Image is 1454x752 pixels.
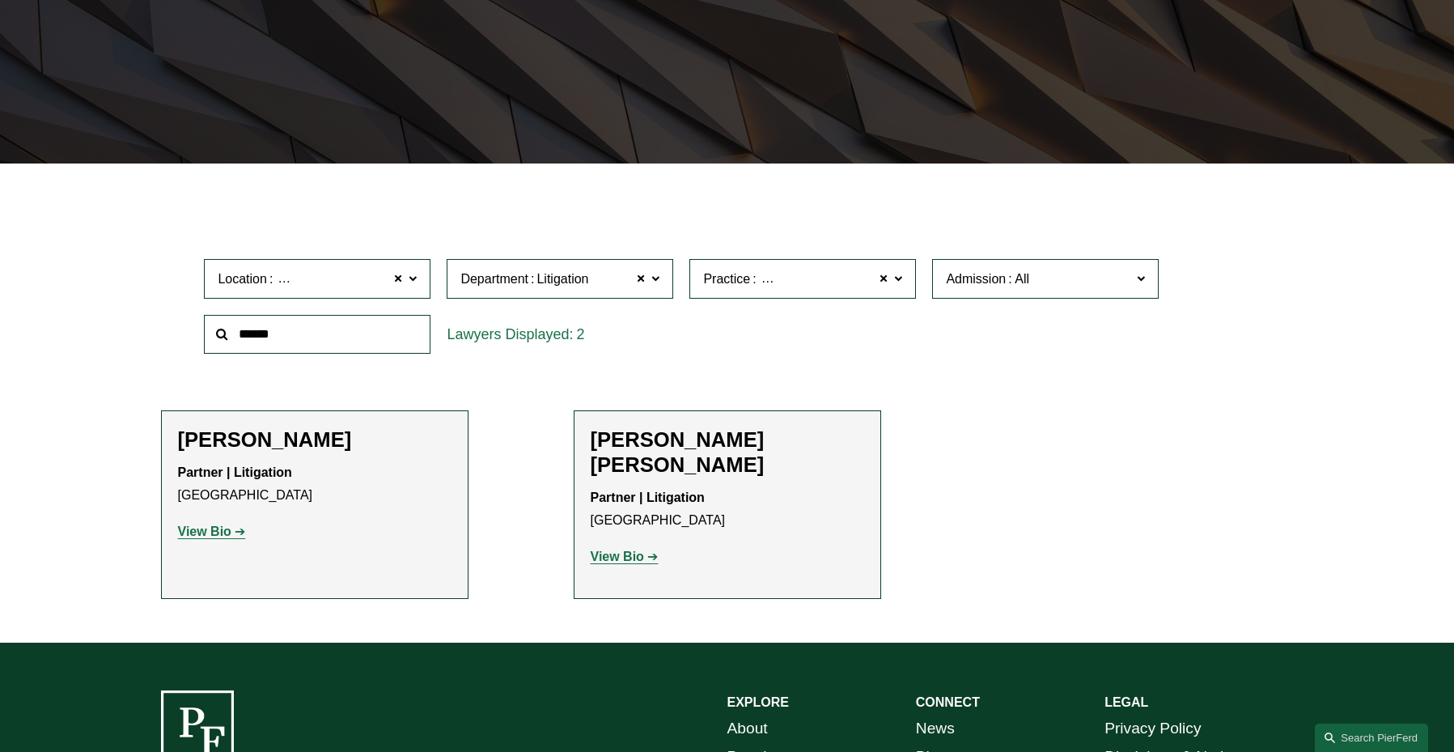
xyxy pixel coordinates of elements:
strong: CONNECT [916,695,980,709]
a: View Bio [591,550,659,563]
h2: [PERSON_NAME] [178,427,451,452]
a: About [727,715,768,743]
h2: [PERSON_NAME] [PERSON_NAME] [591,427,864,478]
span: Litigation [536,269,588,290]
p: [GEOGRAPHIC_DATA] [591,486,864,533]
a: Privacy Policy [1104,715,1201,743]
span: Location [218,272,267,286]
strong: EXPLORE [727,695,789,709]
span: 2 [576,326,584,342]
strong: Partner | Litigation [178,465,292,479]
strong: LEGAL [1104,695,1148,709]
span: Practice [703,272,750,286]
strong: View Bio [178,525,231,538]
span: Department [460,272,528,286]
span: Admission [946,272,1006,286]
a: Search this site [1315,724,1428,752]
span: Bankruptcy, Financial Restructuring, and Reorganization [759,269,1082,290]
strong: View Bio [591,550,644,563]
p: [GEOGRAPHIC_DATA] [178,461,451,508]
span: [GEOGRAPHIC_DATA] [275,269,410,290]
strong: Partner | Litigation [591,491,705,504]
a: View Bio [178,525,246,538]
a: News [916,715,955,743]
